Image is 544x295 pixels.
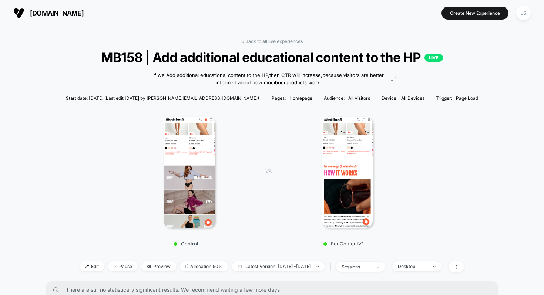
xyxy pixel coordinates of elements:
[114,265,117,268] img: end
[324,95,370,101] div: Audience:
[377,266,379,268] img: end
[30,9,84,17] span: [DOMAIN_NAME]
[121,241,251,247] p: Control
[348,95,370,101] span: All Visitors
[456,95,478,101] span: Page Load
[401,95,424,101] span: all devices
[13,7,24,18] img: Visually logo
[441,7,508,20] button: Create New Experience
[265,168,271,174] span: VS
[316,266,319,267] img: end
[433,266,436,267] img: end
[148,72,389,86] span: If we Add additional educational content to the HP,then CTR will increase,because visitors are be...
[328,261,336,272] span: |
[398,264,427,269] div: Desktop
[436,95,478,101] div: Trigger:
[322,117,373,228] img: EduContentV1 main
[342,264,371,269] div: sessions
[66,95,259,101] span: Start date: [DATE] (Last edit [DATE] by [PERSON_NAME][EMAIL_ADDRESS][DOMAIN_NAME])
[141,261,176,271] span: Preview
[85,265,89,268] img: edit
[80,261,104,271] span: Edit
[66,286,483,293] span: There are still no statistically significant results. We recommend waiting a few more days
[376,95,430,101] span: Device:
[185,264,188,268] img: rebalance
[279,241,408,247] p: EduContentV1
[11,7,86,19] button: [DOMAIN_NAME]
[87,50,457,65] span: MB158 | Add additional educational content to the HP
[516,6,531,20] div: JS
[108,261,138,271] span: Pause
[514,6,533,21] button: JS
[238,265,242,268] img: calendar
[272,95,312,101] div: Pages:
[232,261,325,271] span: Latest Version: [DATE] - [DATE]
[424,54,443,62] p: LIVE
[164,117,215,228] img: Control main
[289,95,312,101] span: homepage
[180,261,228,271] span: Allocation: 50%
[241,38,303,44] a: < Back to all live experiences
